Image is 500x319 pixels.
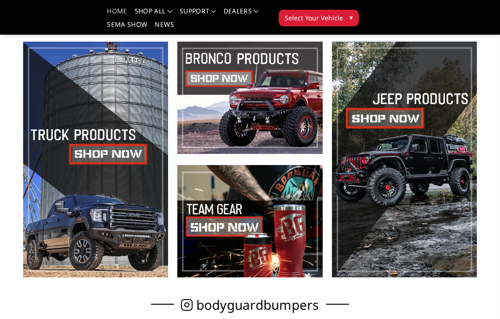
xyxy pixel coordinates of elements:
[196,300,319,310] span: bodyguardbumpers
[107,8,127,21] a: Home
[180,8,216,21] a: Support
[224,8,259,21] a: Dealers
[285,13,343,23] span: Select Your Vehicle
[107,21,147,35] a: SEMA Show
[350,12,353,22] span: ▾
[135,8,172,21] a: shop all
[155,21,174,35] a: News
[279,10,359,26] button: Select Your Vehicle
